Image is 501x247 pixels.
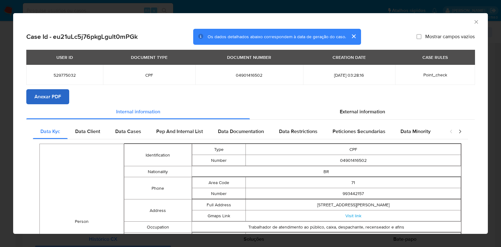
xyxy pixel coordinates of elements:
[246,155,461,166] td: 04901416502
[473,19,479,24] button: Fechar a janela
[40,128,60,135] span: Data Kyc
[340,108,385,115] span: External information
[53,52,77,63] div: USER ID
[34,72,96,78] span: 529775032
[279,128,318,135] span: Data Restrictions
[346,29,361,44] button: cerrar
[192,210,246,221] td: Gmaps Link
[111,72,188,78] span: CPF
[124,144,192,166] td: Identification
[124,177,192,199] td: Phone
[192,155,246,166] td: Number
[345,213,361,219] a: Visit link
[156,128,203,135] span: Pep And Internal List
[223,52,275,63] div: DOCUMENT NUMBER
[115,128,141,135] span: Data Cases
[116,108,160,115] span: Internal information
[333,128,385,135] span: Peticiones Secundarias
[26,33,138,41] h2: Case Id - eu21uLc5j76pkgLgult0mPGk
[419,52,452,63] div: CASE RULES
[192,199,246,210] td: Full Address
[34,90,61,104] span: Anexar PDF
[192,222,461,233] td: Trabalhador de atendimento ao público, caixa, despachante, recenseador e afins
[423,72,447,78] span: Point_check
[203,72,296,78] span: 04901416502
[246,188,461,199] td: 993442157
[246,177,461,188] td: 71
[311,72,388,78] span: [DATE] 03:28:16
[124,199,192,222] td: Address
[192,233,246,244] td: Address
[208,33,346,40] span: Os dados detalhados abaixo correspondem à data de geração do caso.
[33,124,443,139] div: Detailed internal info
[192,177,246,188] td: Area Code
[246,199,461,210] td: [STREET_ADDRESS][PERSON_NAME]
[400,128,431,135] span: Data Minority
[416,34,421,39] input: Mostrar campos vazios
[192,166,461,177] td: BR
[124,166,192,177] td: Nationality
[192,144,246,155] td: Type
[218,128,264,135] span: Data Documentation
[26,104,475,119] div: Detailed info
[124,233,192,244] td: Email
[75,128,100,135] span: Data Client
[425,33,475,40] span: Mostrar campos vazios
[329,52,369,63] div: CREATION DATE
[26,89,69,104] button: Anexar PDF
[246,144,461,155] td: CPF
[13,13,488,234] div: closure-recommendation-modal
[124,222,192,233] td: Occupation
[192,188,246,199] td: Number
[127,52,171,63] div: DOCUMENT TYPE
[246,233,461,244] td: [EMAIL_ADDRESS][DOMAIN_NAME]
